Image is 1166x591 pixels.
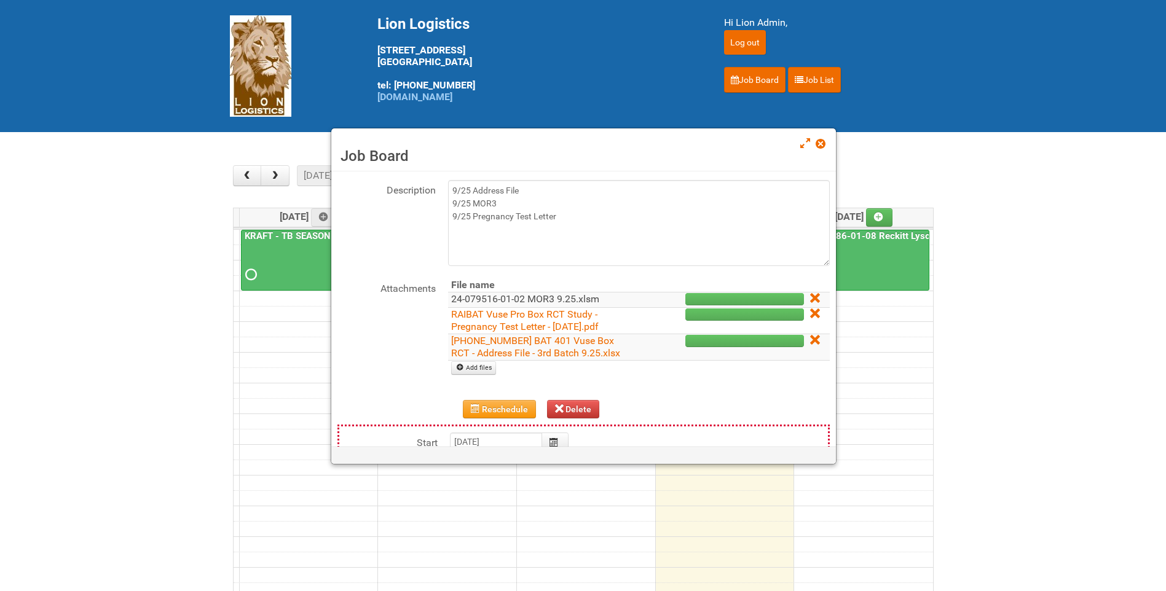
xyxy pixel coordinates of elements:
[448,278,637,292] th: File name
[451,308,599,332] a: RAIBAT Vuse Pro Box RCT Study - Pregnancy Test Letter - [DATE].pdf
[724,30,766,55] input: Log out
[377,91,452,103] a: [DOMAIN_NAME]
[451,361,496,375] a: Add files
[245,270,254,279] span: Requested
[451,335,620,359] a: [PHONE_NUMBER] BAT 401 Vuse Box RCT - Address File - 3rd Batch 9.25.xlsx
[311,208,338,227] a: Add an event
[377,15,470,33] span: Lion Logistics
[463,400,536,418] button: Reschedule
[866,208,893,227] a: Add an event
[724,15,937,30] div: Hi Lion Admin,
[337,278,436,296] label: Attachments
[451,293,599,305] a: 24-079516-01-02 MOR3 9.25.xlsm
[547,400,600,418] button: Delete
[241,230,374,291] a: KRAFT - TB SEASON SHAKERS
[337,180,436,198] label: Description
[297,165,339,186] button: [DATE]
[835,211,893,222] span: [DATE]
[339,432,438,450] label: Start
[788,67,841,93] a: Job List
[230,60,291,71] a: Lion Logistics
[795,230,929,291] a: 25-011286-01-08 Reckitt Lysol Laundry Scented - BLINDING (hold slot)
[448,180,830,266] textarea: 9/25 Address File 9/25 MOR3 9/25 Pregnancy Test Letter
[280,211,338,222] span: [DATE]
[341,147,827,165] h3: Job Board
[242,230,376,241] a: KRAFT - TB SEASON SHAKERS
[724,67,786,93] a: Job Board
[377,15,693,103] div: [STREET_ADDRESS] [GEOGRAPHIC_DATA] tel: [PHONE_NUMBER]
[542,432,569,453] button: Calendar
[230,15,291,117] img: Lion Logistics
